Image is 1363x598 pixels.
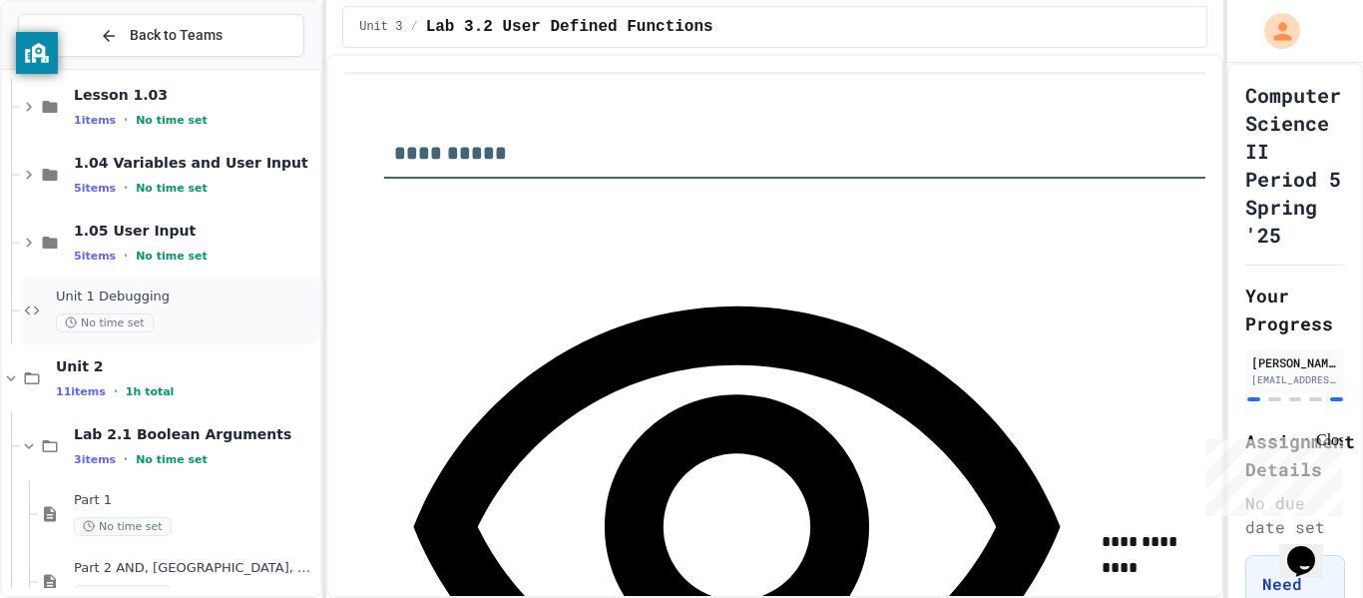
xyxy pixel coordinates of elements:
h2: Your Progress [1245,282,1345,337]
span: No time set [136,453,208,466]
span: No time set [56,313,154,332]
span: Back to Teams [130,25,223,46]
span: No time set [136,250,208,263]
span: • [124,180,128,196]
div: [EMAIL_ADDRESS][DOMAIN_NAME] [1251,372,1339,387]
span: No time set [74,517,172,536]
span: • [124,451,128,467]
span: / [410,19,417,35]
span: • [114,383,118,399]
span: No time set [136,114,208,127]
button: privacy banner [16,32,58,74]
span: • [124,248,128,264]
span: Part 1 [74,492,316,509]
div: [PERSON_NAME] [1251,353,1339,371]
span: 1.05 User Input [74,222,316,240]
div: Chat with us now!Close [8,8,138,127]
span: Unit 3 [359,19,402,35]
div: My Account [1243,8,1305,54]
span: Unit 2 [56,357,316,375]
h1: Computer Science II Period 5 Spring '25 [1245,81,1345,249]
h2: Assignment Details [1245,427,1345,483]
span: No time set [136,182,208,195]
span: 1h total [126,385,175,398]
span: Lesson 1.03 [74,86,316,104]
iframe: chat widget [1197,431,1343,516]
span: Lab 2.1 Boolean Arguments [74,425,316,443]
span: Lab 3.2 User Defined Functions [426,15,713,39]
span: 5 items [74,182,116,195]
span: 11 items [56,385,106,398]
span: • [124,112,128,128]
span: 1.04 Variables and User Input [74,154,316,172]
span: 3 items [74,453,116,466]
button: Back to Teams [18,14,304,57]
span: 1 items [74,114,116,127]
span: Unit 1 Debugging [56,289,316,305]
iframe: chat widget [1279,518,1343,578]
span: Part 2 AND, [GEOGRAPHIC_DATA], NOT [74,560,316,577]
span: 5 items [74,250,116,263]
